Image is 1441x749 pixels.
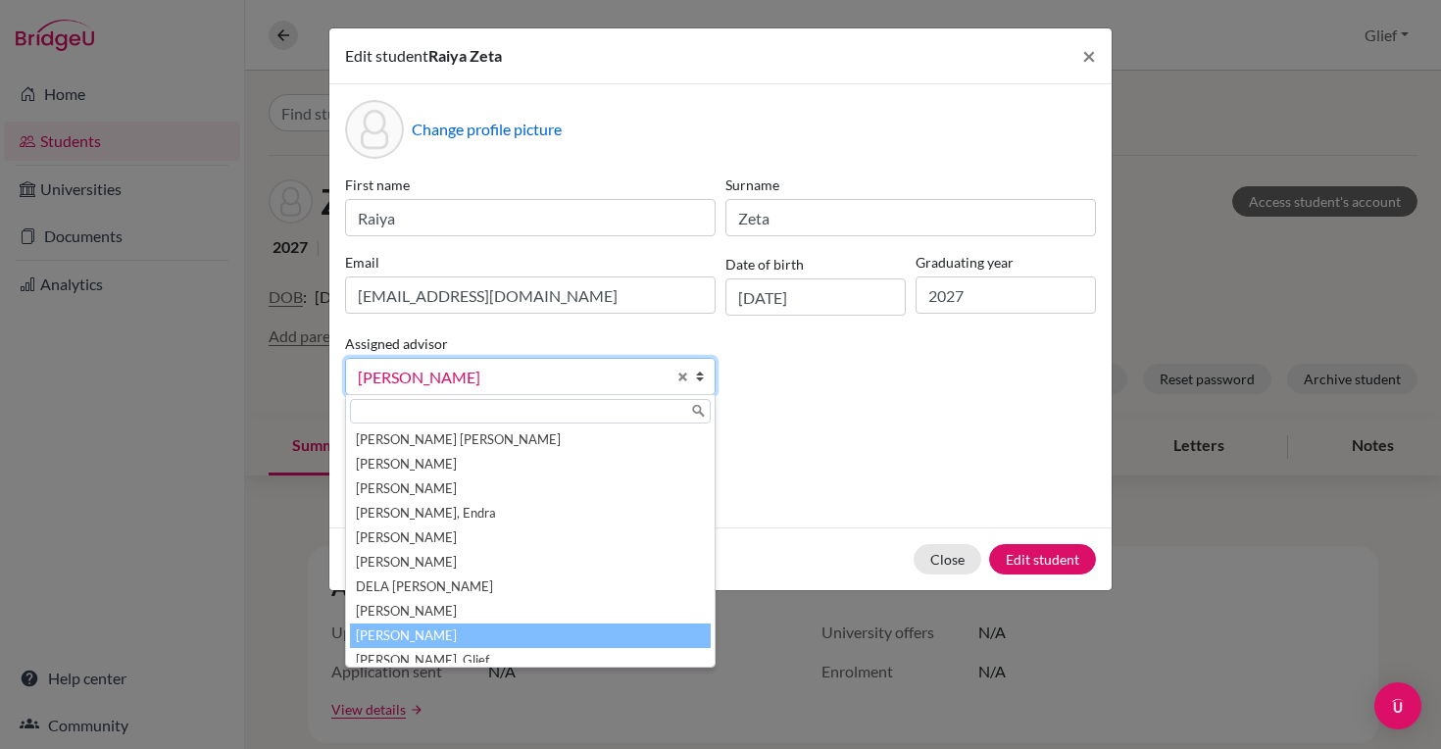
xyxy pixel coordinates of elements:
li: [PERSON_NAME] [350,476,711,501]
div: Profile picture [345,100,404,159]
span: × [1082,41,1096,70]
li: [PERSON_NAME] [350,452,711,476]
input: dd/mm/yyyy [725,278,906,316]
li: [PERSON_NAME], Glief [350,648,711,673]
li: DELA [PERSON_NAME] [350,574,711,599]
li: [PERSON_NAME] [PERSON_NAME] [350,427,711,452]
span: Edit student [345,46,428,65]
label: Surname [725,175,1096,195]
label: First name [345,175,716,195]
label: Assigned advisor [345,333,448,354]
div: Open Intercom Messenger [1374,682,1421,729]
label: Date of birth [725,254,804,275]
li: [PERSON_NAME] [350,624,711,648]
button: Close [914,544,981,574]
span: [PERSON_NAME] [358,365,666,390]
li: [PERSON_NAME] [350,550,711,574]
li: [PERSON_NAME] [350,525,711,550]
li: [PERSON_NAME] [350,599,711,624]
span: Raiya Zeta [428,46,502,65]
p: Parents [345,426,1096,450]
li: [PERSON_NAME], Endra [350,501,711,525]
button: Edit student [989,544,1096,574]
label: Email [345,252,716,273]
button: Close [1067,28,1112,83]
label: Graduating year [916,252,1096,273]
